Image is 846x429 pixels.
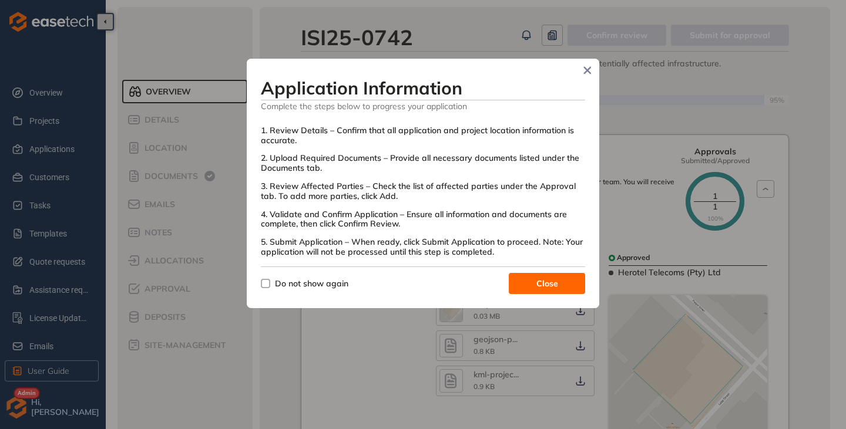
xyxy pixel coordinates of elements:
div: 4. Validate and Confirm Application – Ensure all information and documents are complete, then cli... [261,210,585,229]
div: 1. Review Details – Confirm that all application and project location information is accurate. [261,126,585,146]
div: 5. Submit Application – When ready, click Submit Application to proceed. Note: Your application w... [261,237,585,257]
div: 2. Upload Required Documents – Provide all necessary documents listed under the Documents tab. [261,153,585,173]
button: Close [579,62,596,79]
div: 3. Review Affected Parties – Check the list of affected parties under the Approval tab. To add mo... [261,181,585,201]
span: Close [536,277,558,290]
h3: Application Information [261,77,585,99]
span: Do not show again [275,278,348,289]
span: Complete the steps below to progress your application [261,100,585,112]
button: Close [509,273,585,294]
